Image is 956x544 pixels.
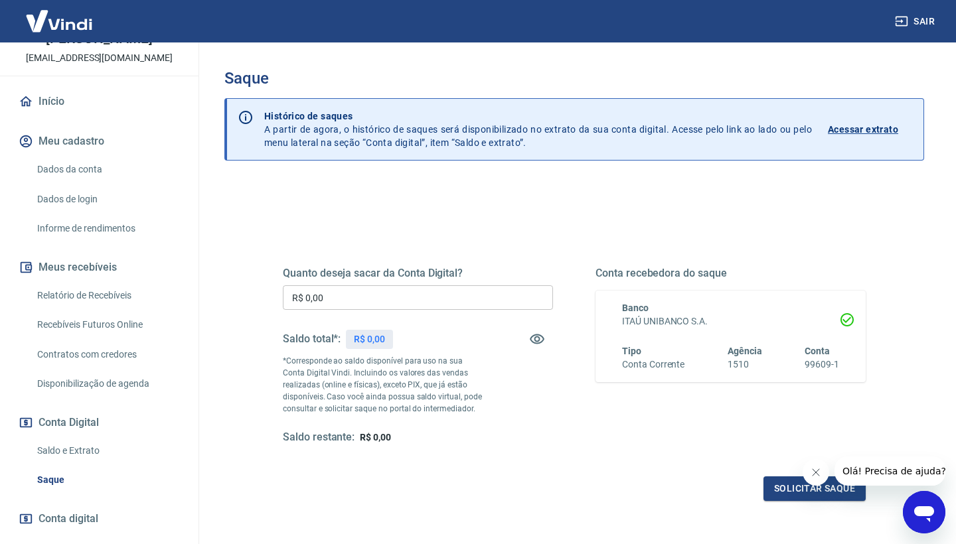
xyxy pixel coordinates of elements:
a: Contratos com credores [32,341,183,368]
h3: Saque [224,69,924,88]
p: [PERSON_NAME] [46,32,152,46]
h5: Saldo restante: [283,431,355,444]
a: Disponibilização de agenda [32,370,183,397]
p: Histórico de saques [264,109,812,123]
iframe: Botão para abrir a janela de mensagens [903,491,945,533]
h6: Conta Corrente [622,358,684,372]
span: Agência [728,346,762,356]
a: Dados de login [32,186,183,213]
h6: 1510 [728,358,762,372]
p: A partir de agora, o histórico de saques será disponibilizado no extrato da sua conta digital. Ac... [264,109,812,149]
a: Dados da conta [32,156,183,183]
h5: Saldo total*: [283,332,341,346]
p: [EMAIL_ADDRESS][DOMAIN_NAME] [26,51,173,65]
span: Tipo [622,346,641,356]
a: Saque [32,466,183,494]
button: Conta Digital [16,408,183,437]
a: Saldo e Extrato [32,437,183,464]
span: R$ 0,00 [360,432,391,442]
span: Conta digital [39,510,98,528]
iframe: Fechar mensagem [803,459,829,486]
h5: Conta recebedora do saque [596,267,866,280]
img: Vindi [16,1,102,41]
a: Conta digital [16,504,183,533]
a: Recebíveis Futuros Online [32,311,183,338]
a: Início [16,87,183,116]
p: Acessar extrato [828,123,898,136]
a: Relatório de Recebíveis [32,282,183,309]
span: Olá! Precisa de ajuda? [8,9,112,20]
a: Acessar extrato [828,109,913,149]
p: R$ 0,00 [354,332,385,346]
h6: ITAÚ UNIBANCO S.A. [622,314,839,328]
p: *Corresponde ao saldo disponível para uso na sua Conta Digital Vindi. Incluindo os valores das ve... [283,355,485,415]
button: Sair [892,9,940,34]
button: Solicitar saque [763,476,866,501]
h6: 99609-1 [805,358,839,372]
span: Conta [805,346,830,356]
button: Meus recebíveis [16,253,183,282]
button: Meu cadastro [16,127,183,156]
a: Informe de rendimentos [32,215,183,242]
h5: Quanto deseja sacar da Conta Digital? [283,267,553,280]
span: Banco [622,303,649,313]
iframe: Mensagem da empresa [835,456,945,486]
